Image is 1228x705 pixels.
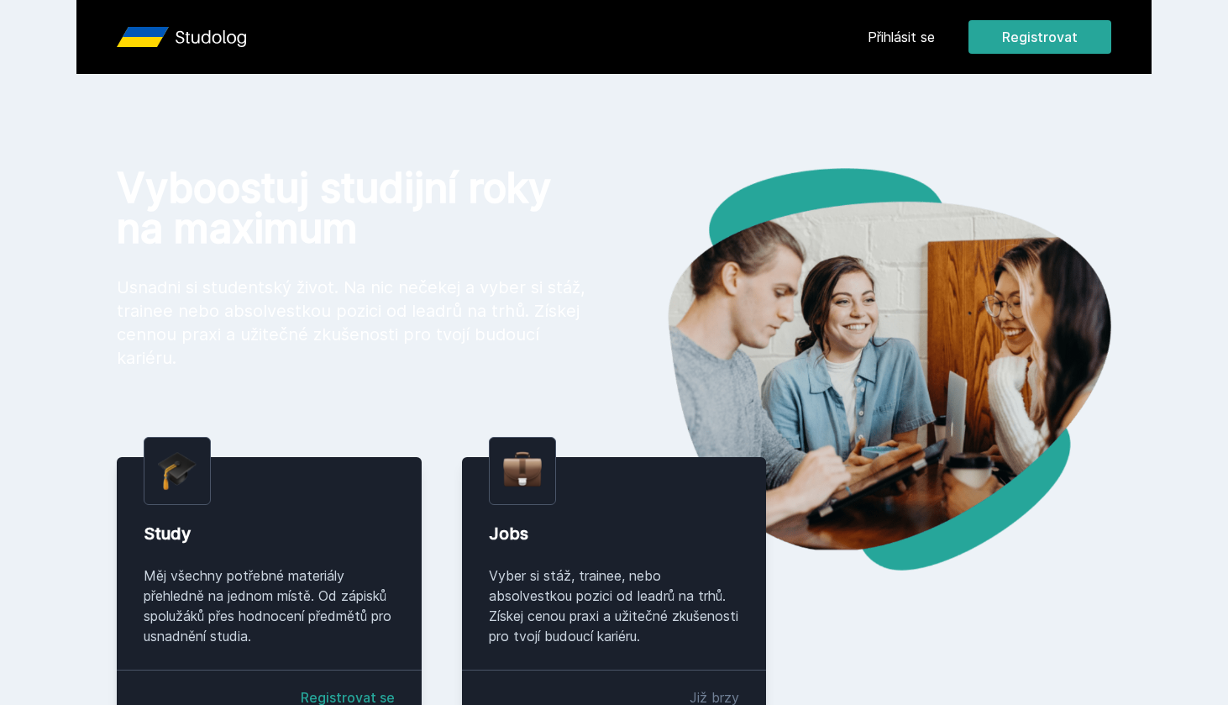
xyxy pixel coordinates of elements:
a: Přihlásit se [868,27,935,47]
img: briefcase.png [503,448,542,491]
div: Jobs [489,522,740,545]
img: hero.png [614,168,1111,571]
h1: Vyboostuj studijní roky na maximum [117,168,587,249]
div: Study [144,522,395,545]
button: Registrovat [968,20,1111,54]
div: Měj všechny potřebné materiály přehledně na jednom místě. Od zápisků spolužáků přes hodnocení pře... [144,566,395,646]
img: graduation-cap.png [158,451,197,491]
div: Vyber si stáž, trainee, nebo absolvestkou pozici od leadrů na trhů. Získej cenou praxi a užitečné... [489,566,740,646]
p: Usnadni si studentský život. Na nic nečekej a vyber si stáž, trainee nebo absolvestkou pozici od ... [117,276,587,370]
